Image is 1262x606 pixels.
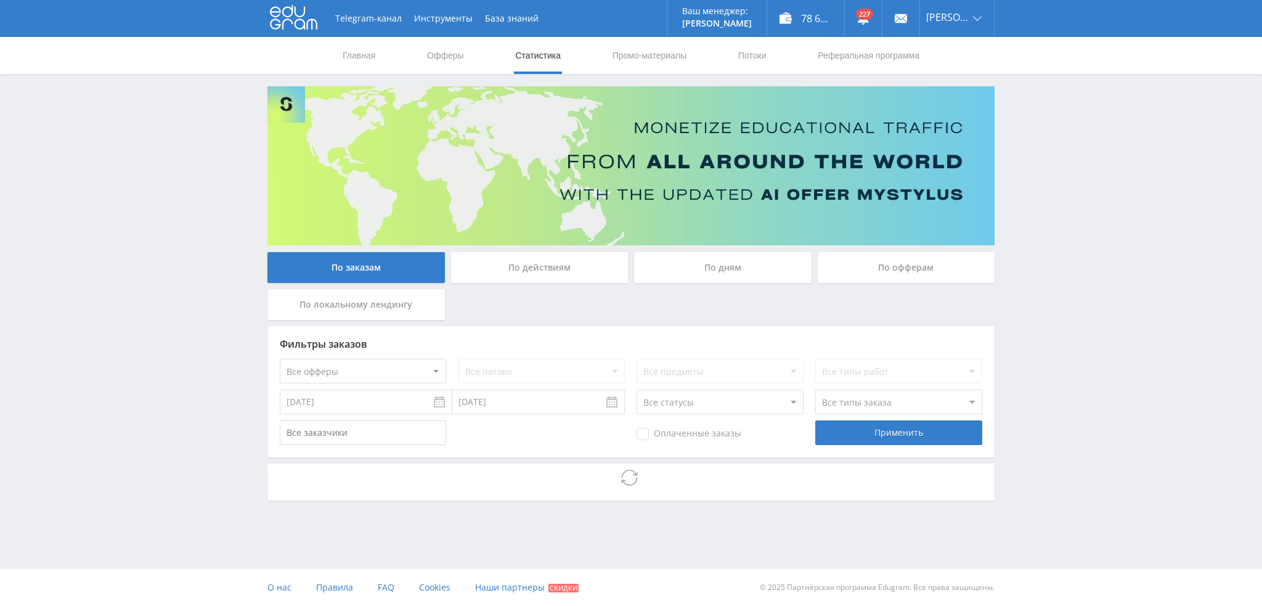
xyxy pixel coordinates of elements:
img: Banner [267,86,995,245]
input: Все заказчики [280,420,446,445]
div: По офферам [818,252,995,283]
div: © 2025 Партнёрская программа Edugram. Все права защищены. [637,569,995,606]
a: Офферы [426,37,465,74]
a: Промо-материалы [611,37,688,74]
a: Наши партнеры Скидки [475,569,579,606]
span: Скидки [548,584,579,592]
div: Применить [815,420,982,445]
a: FAQ [378,569,394,606]
a: О нас [267,569,291,606]
div: Фильтры заказов [280,338,982,350]
a: Cookies [419,569,450,606]
p: Ваш менеджер: [682,6,752,16]
span: Наши партнеры [475,581,545,593]
div: По действиям [451,252,629,283]
a: Правила [316,569,353,606]
span: О нас [267,581,291,593]
p: [PERSON_NAME] [682,18,752,28]
div: По заказам [267,252,445,283]
span: FAQ [378,581,394,593]
span: Оплаченные заказы [637,428,741,440]
div: По локальному лендингу [267,289,445,320]
a: Реферальная программа [816,37,921,74]
span: [PERSON_NAME] [926,12,969,22]
a: Главная [341,37,377,74]
span: Правила [316,581,353,593]
span: Cookies [419,581,450,593]
a: Потоки [737,37,768,74]
a: Статистика [514,37,562,74]
div: По дням [634,252,812,283]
